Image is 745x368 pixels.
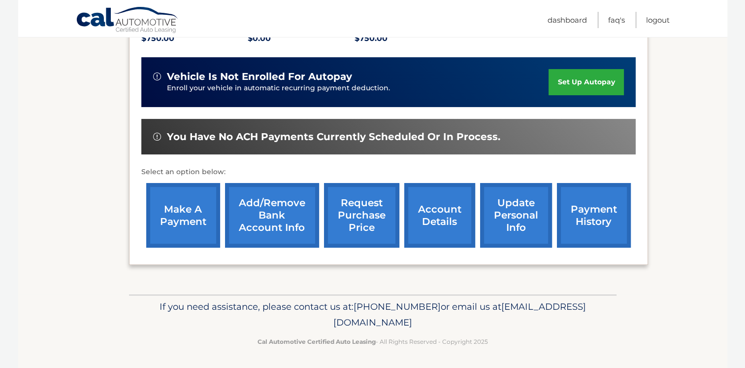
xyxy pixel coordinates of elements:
span: vehicle is not enrolled for autopay [167,71,352,83]
p: $0.00 [248,32,355,45]
img: alert-white.svg [153,73,161,80]
a: set up autopay [549,69,623,95]
p: $750.00 [141,32,248,45]
p: Select an option below: [141,166,636,178]
p: If you need assistance, please contact us at: or email us at [135,299,610,331]
a: payment history [557,183,631,248]
p: $750.00 [355,32,461,45]
strong: Cal Automotive Certified Auto Leasing [258,338,376,345]
span: You have no ACH payments currently scheduled or in process. [167,131,500,143]
p: - All Rights Reserved - Copyright 2025 [135,336,610,347]
img: alert-white.svg [153,133,161,141]
span: [PHONE_NUMBER] [354,301,441,312]
a: request purchase price [324,183,399,248]
a: FAQ's [608,12,625,28]
a: Cal Automotive [76,6,179,35]
p: Enroll your vehicle in automatic recurring payment deduction. [167,83,549,94]
a: update personal info [480,183,552,248]
a: Logout [646,12,670,28]
a: Dashboard [548,12,587,28]
a: Add/Remove bank account info [225,183,319,248]
a: make a payment [146,183,220,248]
span: [EMAIL_ADDRESS][DOMAIN_NAME] [333,301,586,328]
a: account details [404,183,475,248]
